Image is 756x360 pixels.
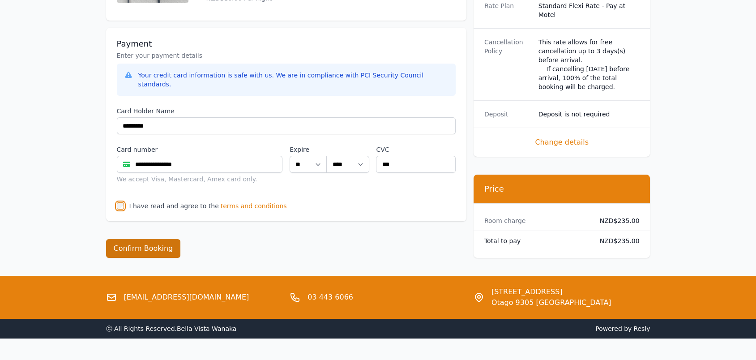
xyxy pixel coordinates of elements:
[484,236,585,245] dt: Total to pay
[117,51,456,60] p: Enter your payment details
[138,71,448,89] div: Your credit card information is safe with us. We are in compliance with PCI Security Council stan...
[106,325,237,332] span: ⓒ All Rights Reserved. Bella Vista Wanaka
[124,292,249,303] a: [EMAIL_ADDRESS][DOMAIN_NAME]
[382,324,650,333] span: Powered by
[538,110,640,119] dd: Deposit is not required
[491,287,611,297] span: [STREET_ADDRESS]
[129,202,219,210] label: I have read and agree to the
[484,1,531,19] dt: Rate Plan
[484,184,640,194] h3: Price
[538,1,640,19] dd: Standard Flexi Rate - Pay at Motel
[106,239,181,258] button: Confirm Booking
[376,145,455,154] label: CVC
[290,145,327,154] label: Expire
[593,216,640,225] dd: NZD$235.00
[221,201,287,210] span: terms and conditions
[117,145,283,154] label: Card number
[117,39,456,49] h3: Payment
[593,236,640,245] dd: NZD$235.00
[117,107,456,116] label: Card Holder Name
[327,145,369,154] label: .
[484,110,531,119] dt: Deposit
[308,292,353,303] a: 03 443 6066
[117,175,283,184] div: We accept Visa, Mastercard, Amex card only.
[484,137,640,148] span: Change details
[633,325,650,332] a: Resly
[484,38,531,91] dt: Cancellation Policy
[491,297,611,308] span: Otago 9305 [GEOGRAPHIC_DATA]
[538,38,640,91] div: This rate allows for free cancellation up to 3 days(s) before arrival. If cancelling [DATE] befor...
[484,216,585,225] dt: Room charge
